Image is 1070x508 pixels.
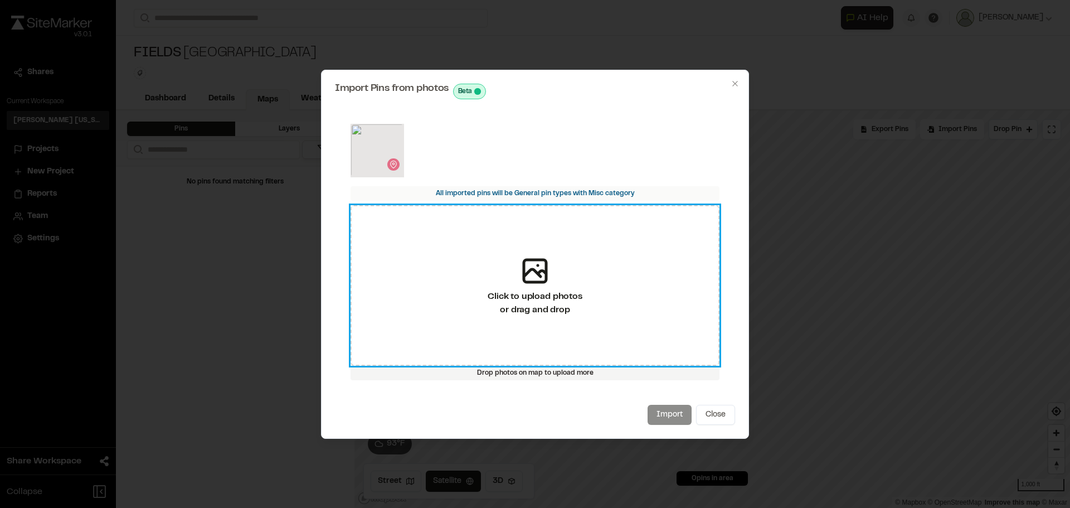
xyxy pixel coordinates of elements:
span: Beta [458,86,472,96]
div: Missing Exif GPS data on image [387,158,400,171]
div: This feature is currently in Beta - don't expect perfection! [453,84,486,99]
div: Click to upload photos or drag and drop [488,290,582,317]
p: Drop photos on map to upload more [351,366,719,380]
span: This feature is currently in Beta - don't expect perfection! [474,88,481,95]
img: b901d19a-d3e8-4a10-a85f-f4bd149507b1 [351,124,404,177]
button: Close [696,405,735,425]
div: Click to upload photosor drag and drop [351,205,719,366]
p: All imported pins will be General pin types with Misc category [351,186,719,201]
div: Import Pins from photos [335,84,735,99]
